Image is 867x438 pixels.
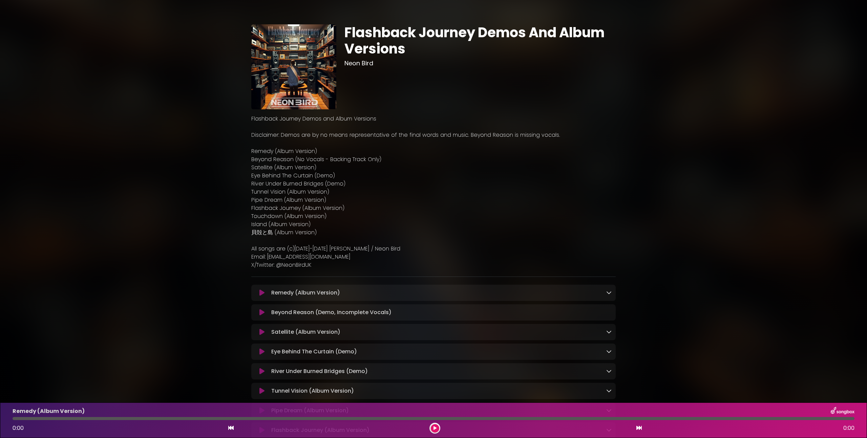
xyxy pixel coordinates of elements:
p: Beyond Reason (Demo, Incomplete Vocals) [271,308,392,316]
p: Beyond Reason (No Vocals - Backing Track Only) [251,155,616,163]
p: Remedy (Album Version) [251,147,616,155]
p: Flashback Journey Demos and Album Versions [251,115,616,123]
span: 0:00 [843,424,854,432]
h3: Neon Bird [344,60,616,67]
span: 0:00 [13,424,24,432]
p: Pipe Dream (Album Version) [251,196,616,204]
p: Tunnel Vision (Album Version) [271,387,354,395]
p: 貝殻と島 (Album Version) [251,228,616,237]
img: BtjLO8ZRbyveeVnwhPl4 [251,24,336,109]
p: Eye Behind The Curtain (Demo) [251,172,616,180]
h1: Flashback Journey Demos And Album Versions [344,24,616,57]
p: Flashback Journey (Album Version) [251,204,616,212]
p: Remedy (Album Version) [271,289,340,297]
p: Remedy (Album Version) [13,407,85,415]
p: Disclaimer: Demos are by no means representative of the final words and music. Beyond Reason is m... [251,131,616,139]
p: River Under Burned Bridges (Demo) [251,180,616,188]
p: Island (Album Version) [251,220,616,228]
p: Email: [EMAIL_ADDRESS][DOMAIN_NAME] [251,253,616,261]
p: Satellite (Album Version) [251,163,616,172]
p: Touchdown (Album Version) [251,212,616,220]
p: River Under Burned Bridges (Demo) [271,367,368,375]
img: songbox-logo-white.png [831,407,854,416]
p: X/Twitter: @NeonBirdUK [251,261,616,269]
p: Satellite (Album Version) [271,328,340,336]
p: Eye Behind The Curtain (Demo) [271,348,357,356]
p: Tunnel Vision (Album Version) [251,188,616,196]
p: All songs are (c)[DATE]-[DATE] [PERSON_NAME] / Neon Bird [251,245,616,253]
